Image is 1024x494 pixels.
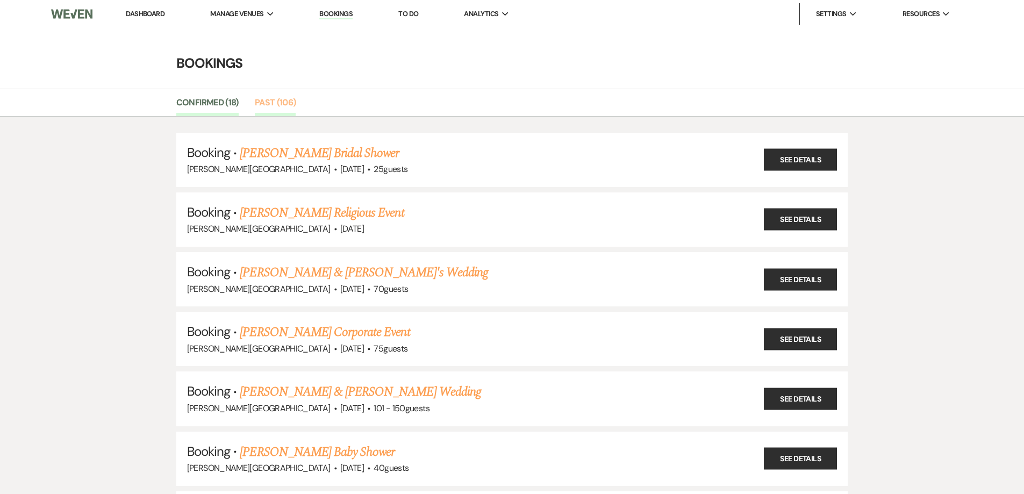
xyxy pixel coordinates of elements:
[126,9,164,18] a: Dashboard
[187,443,230,460] span: Booking
[398,9,418,18] a: To Do
[210,9,263,19] span: Manage Venues
[340,403,364,414] span: [DATE]
[240,144,399,163] a: [PERSON_NAME] Bridal Shower
[187,343,331,354] span: [PERSON_NAME][GEOGRAPHIC_DATA]
[255,96,296,116] a: Past (106)
[187,263,230,280] span: Booking
[340,283,364,295] span: [DATE]
[340,462,364,474] span: [DATE]
[340,223,364,234] span: [DATE]
[374,462,409,474] span: 40 guests
[903,9,940,19] span: Resources
[319,9,353,19] a: Bookings
[374,163,407,175] span: 25 guests
[764,448,837,470] a: See Details
[187,144,230,161] span: Booking
[240,382,481,402] a: [PERSON_NAME] & [PERSON_NAME] Wedding
[240,323,410,342] a: [PERSON_NAME] Corporate Event
[764,388,837,410] a: See Details
[816,9,847,19] span: Settings
[187,383,230,399] span: Booking
[764,268,837,290] a: See Details
[764,328,837,350] a: See Details
[187,163,331,175] span: [PERSON_NAME][GEOGRAPHIC_DATA]
[764,209,837,231] a: See Details
[187,403,331,414] span: [PERSON_NAME][GEOGRAPHIC_DATA]
[374,403,429,414] span: 101 - 150 guests
[764,149,837,171] a: See Details
[51,3,92,25] img: Weven Logo
[464,9,498,19] span: Analytics
[187,204,230,220] span: Booking
[187,283,331,295] span: [PERSON_NAME][GEOGRAPHIC_DATA]
[176,96,239,116] a: Confirmed (18)
[240,203,404,223] a: [PERSON_NAME] Religious Event
[187,223,331,234] span: [PERSON_NAME][GEOGRAPHIC_DATA]
[240,263,488,282] a: [PERSON_NAME] & [PERSON_NAME]'s Wedding
[240,442,395,462] a: [PERSON_NAME] Baby Shower
[187,323,230,340] span: Booking
[340,343,364,354] span: [DATE]
[125,54,899,73] h4: Bookings
[187,462,331,474] span: [PERSON_NAME][GEOGRAPHIC_DATA]
[374,283,408,295] span: 70 guests
[340,163,364,175] span: [DATE]
[374,343,407,354] span: 75 guests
